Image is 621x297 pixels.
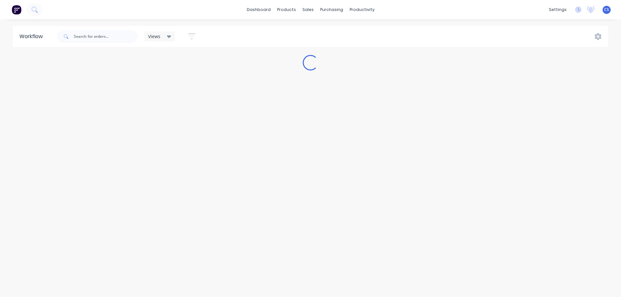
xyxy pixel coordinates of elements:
div: products [274,5,299,15]
a: dashboard [244,5,274,15]
span: CS [604,7,609,13]
div: productivity [346,5,378,15]
input: Search for orders... [74,30,138,43]
div: purchasing [317,5,346,15]
div: Workflow [19,33,46,40]
img: Factory [12,5,21,15]
span: Views [148,33,160,40]
div: settings [546,5,570,15]
div: sales [299,5,317,15]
